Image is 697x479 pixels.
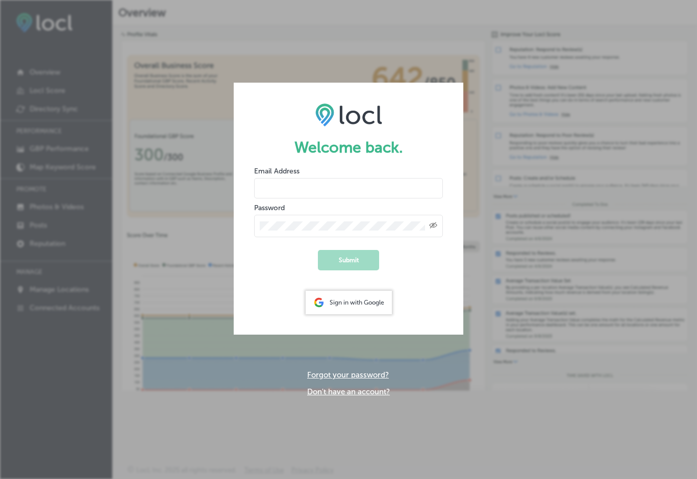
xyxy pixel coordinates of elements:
a: Forgot your password? [307,370,389,380]
label: Password [254,204,285,212]
label: Email Address [254,167,300,175]
a: Don't have an account? [307,387,390,396]
h1: Welcome back. [254,138,443,157]
span: Toggle password visibility [429,221,437,231]
div: Sign in with Google [306,291,392,314]
button: Submit [318,250,379,270]
img: LOCL logo [315,103,382,127]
